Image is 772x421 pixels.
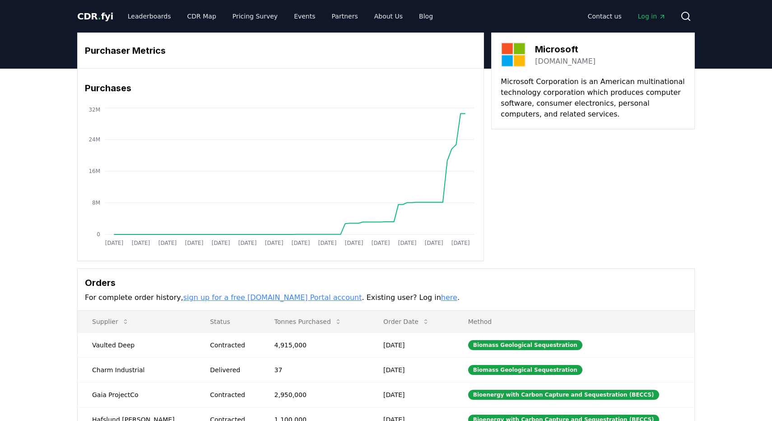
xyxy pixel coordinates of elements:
[77,10,113,23] a: CDR.fyi
[88,136,100,143] tspan: 24M
[369,332,454,357] td: [DATE]
[210,365,252,374] div: Delivered
[367,8,410,24] a: About Us
[461,317,687,326] p: Method
[441,293,457,302] a: here
[77,11,113,22] span: CDR fyi
[345,240,363,246] tspan: [DATE]
[260,382,369,407] td: 2,950,000
[85,276,687,290] h3: Orders
[369,357,454,382] td: [DATE]
[398,240,417,246] tspan: [DATE]
[85,313,136,331] button: Supplier
[501,42,526,67] img: Microsoft-logo
[85,292,687,303] p: For complete order history, . Existing user? Log in .
[210,341,252,350] div: Contracted
[88,168,100,174] tspan: 16M
[158,240,177,246] tspan: [DATE]
[183,293,362,302] a: sign up for a free [DOMAIN_NAME] Portal account
[535,56,595,67] a: [DOMAIN_NAME]
[292,240,310,246] tspan: [DATE]
[468,390,659,400] div: Bioenergy with Carbon Capture and Sequestration (BECCS)
[412,8,440,24] a: Blog
[581,8,629,24] a: Contact us
[185,240,204,246] tspan: [DATE]
[376,313,437,331] button: Order Date
[132,240,150,246] tspan: [DATE]
[318,240,337,246] tspan: [DATE]
[238,240,257,246] tspan: [DATE]
[468,365,582,375] div: Biomass Geological Sequestration
[260,332,369,357] td: 4,915,000
[85,44,476,57] h3: Purchaser Metrics
[98,11,101,22] span: .
[121,8,440,24] nav: Main
[265,240,284,246] tspan: [DATE]
[78,382,195,407] td: Gaia ProjectCo
[88,107,100,113] tspan: 32M
[105,240,124,246] tspan: [DATE]
[638,12,666,21] span: Log in
[180,8,223,24] a: CDR Map
[121,8,178,24] a: Leaderboards
[78,357,195,382] td: Charm Industrial
[225,8,285,24] a: Pricing Survey
[501,76,685,120] p: Microsoft Corporation is an American multinational technology corporation which produces computer...
[212,240,230,246] tspan: [DATE]
[287,8,322,24] a: Events
[267,313,349,331] button: Tonnes Purchased
[581,8,673,24] nav: Main
[631,8,673,24] a: Log in
[92,200,100,206] tspan: 8M
[468,340,582,350] div: Biomass Geological Sequestration
[425,240,443,246] tspan: [DATE]
[210,390,252,399] div: Contracted
[78,332,195,357] td: Vaulted Deep
[260,357,369,382] td: 37
[203,317,252,326] p: Status
[372,240,390,246] tspan: [DATE]
[85,81,476,95] h3: Purchases
[535,42,595,56] h3: Microsoft
[451,240,470,246] tspan: [DATE]
[97,231,100,238] tspan: 0
[325,8,365,24] a: Partners
[369,382,454,407] td: [DATE]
